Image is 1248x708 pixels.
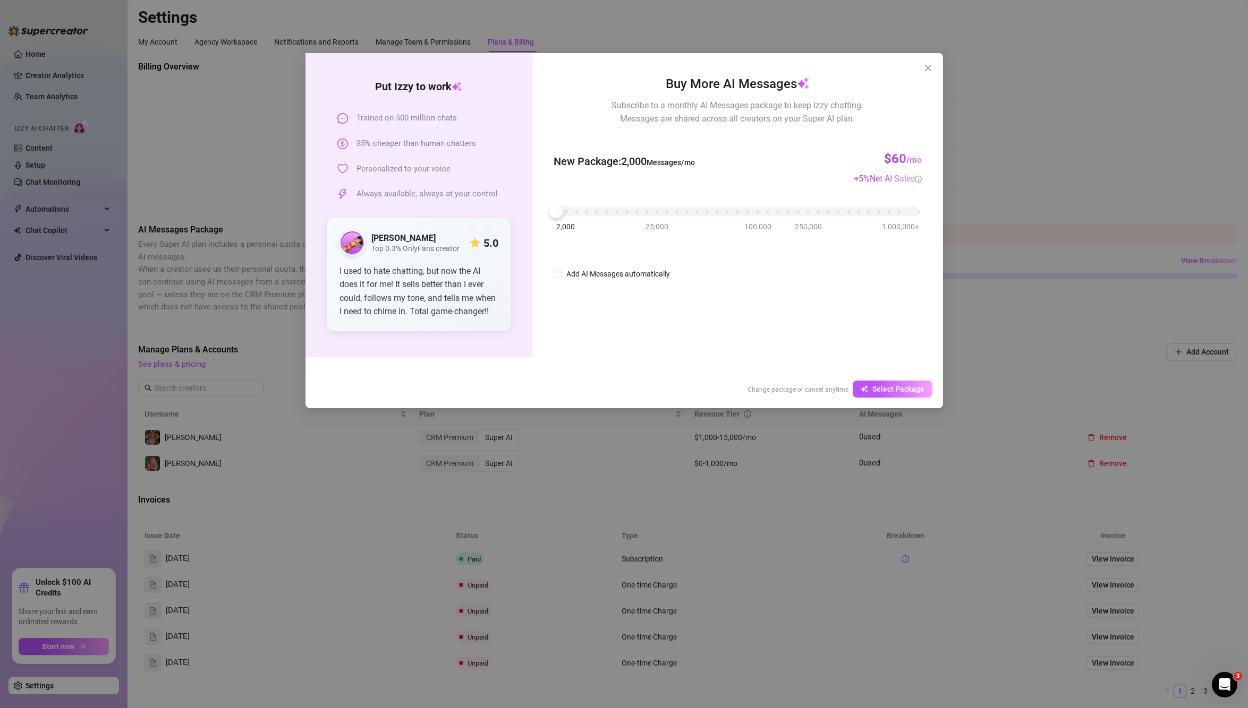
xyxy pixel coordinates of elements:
button: Close [920,59,937,76]
div: Add AI Messages automatically [566,268,669,280]
button: Select Package [853,381,932,398]
span: 2,000 [556,221,574,232]
span: thunderbolt [337,189,348,200]
span: dollar [337,139,348,149]
div: Net AI Sales [870,172,922,185]
span: Top 0.3% OnlyFans creator [371,244,460,253]
span: + 5 % [854,174,922,184]
span: Close [920,64,937,72]
span: info-circle [915,176,922,183]
span: Personalized to your voice [356,163,451,176]
span: Subscribe to a monthly AI Messages package to keep Izzy chatting. Messages are shared across all ... [612,99,863,125]
span: Buy More AI Messages [665,74,809,94]
span: 100,000 [744,221,771,232]
span: heart [337,163,348,174]
span: 85% cheaper than human chatters [356,137,476,150]
span: close [924,64,932,72]
span: Change package or cancel anytime [748,386,848,393]
span: 3 [1234,672,1242,680]
span: Messages/mo [646,158,694,167]
span: Always available, always at your control [356,188,498,201]
strong: Put Izzy to work [375,80,462,93]
span: Select Package [872,385,924,393]
span: star [469,238,480,248]
span: message [337,113,348,124]
span: 1,000,000+ [882,221,919,232]
h3: $60 [884,151,922,168]
span: /mo [906,155,922,165]
span: New Package : 2,000 [553,153,694,170]
strong: [PERSON_NAME] [371,233,436,243]
span: 250,000 [794,221,821,232]
span: 25,000 [645,221,668,232]
span: Trained on 500 million chats [356,112,457,125]
strong: 5.0 [483,237,498,249]
div: I used to hate chatting, but now the AI does it for me! It sells better than I ever could, follow... [339,264,498,318]
iframe: Intercom live chat [1212,672,1237,697]
img: public [341,231,364,255]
